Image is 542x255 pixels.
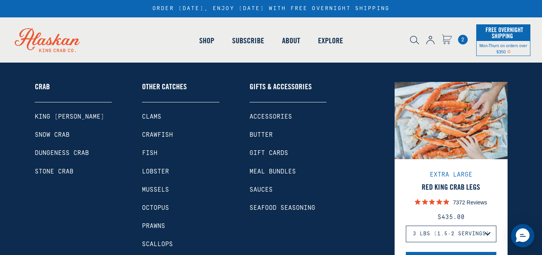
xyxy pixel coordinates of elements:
[484,24,523,42] span: Free Overnight Shipping
[507,49,511,54] span: Shipping Notice Icon
[430,171,472,178] span: Extra Large
[35,131,112,139] a: Snow Crab
[223,19,273,63] a: Subscribe
[406,182,496,192] a: Red King Crab Legs
[458,35,468,44] span: 2
[142,131,219,139] a: Crawfish
[395,65,508,177] img: Red King Crab Legs
[250,82,327,102] a: Gifts & Accessories
[410,36,419,44] img: search
[458,35,468,44] a: Cart
[190,19,223,63] a: Shop
[142,186,219,194] a: Mussels
[142,113,219,121] a: Clams
[250,168,327,175] a: Meal Bundles
[511,224,534,247] div: Messenger Dummy Widget
[479,42,527,54] span: Mon-Thurs on orders over $350
[309,19,352,63] a: Explore
[438,214,465,221] span: $435.00
[250,131,327,139] a: Butter
[142,204,219,212] a: Octopus
[250,186,327,194] a: Sauces
[35,168,112,175] a: Stone Crab
[142,150,219,157] a: Fish
[273,19,309,63] a: About
[142,241,219,248] a: Scallops
[453,198,487,206] p: 7372 Reviews
[442,34,452,46] a: Cart
[406,196,496,207] a: 7372 Reviews
[35,150,112,157] a: Dungeness Crab
[415,196,449,207] span: 4.9 out of 5 stars rating in total 7372 reviews.
[4,17,91,63] img: Alaskan King Crab Co. logo
[250,204,327,212] a: Seafood Seasoning
[250,113,327,121] a: Accessories
[142,168,219,175] a: Lobster
[35,82,112,102] a: Crab
[426,36,434,44] img: account
[152,5,390,12] div: ORDER [DATE], ENJOY [DATE] WITH FREE OVERNIGHT SHIPPING
[406,226,496,242] select: Red King Crab Legs Select
[142,223,219,230] a: Prawns
[250,150,327,157] a: Gift Cards
[142,82,219,102] a: Other Catches
[35,113,112,121] a: King [PERSON_NAME]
